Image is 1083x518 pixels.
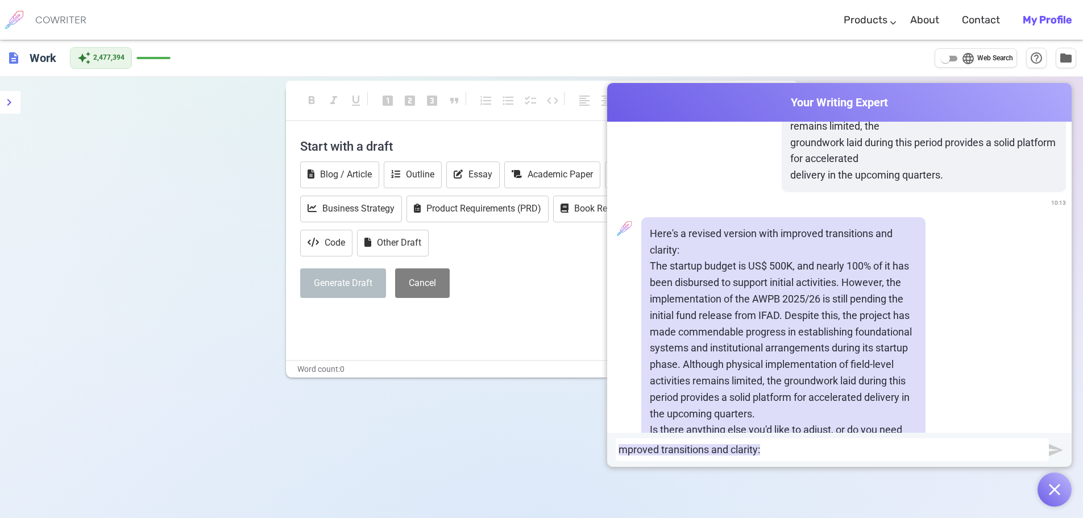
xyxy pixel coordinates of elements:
span: folder [1059,51,1073,65]
p: The startup budget is US$ 500K, and nearly 100% of it has been disbursed to support initial activ... [650,258,917,422]
span: format_list_bulleted [501,94,515,107]
span: format_bold [305,94,318,107]
span: 2,477,394 [93,52,125,64]
a: Products [844,3,887,37]
button: Code [300,230,352,256]
span: looks_3 [425,94,439,107]
img: Open chat [1049,484,1060,495]
button: Academic Paper [504,161,600,188]
button: Help & Shortcuts [1026,48,1047,68]
button: Product Requirements (PRD) [406,196,549,222]
span: auto_awesome [77,51,91,65]
p: Is there anything else you'd like to adjust, or do you need assistance with another aspect of you... [650,422,917,455]
button: Outline [384,161,442,188]
a: About [910,3,939,37]
span: format_align_center [600,94,613,107]
span: code [546,94,559,107]
button: Cancel [395,268,450,299]
a: Contact [962,3,1000,37]
span: looks_two [403,94,417,107]
span: Web Search [977,53,1013,64]
span: looks_one [381,94,395,107]
h6: Click to edit title [25,47,61,69]
span: format_quote [447,94,461,107]
p: Here's a revised version with improved transitions and clarity: [650,226,917,259]
button: Business Strategy [300,196,402,222]
b: My Profile [1023,14,1072,26]
span: format_italic [327,94,341,107]
button: Book Report [553,196,630,222]
span: format_list_numbered [479,94,493,107]
img: profile [613,217,636,240]
button: Marketing Campaign [605,161,719,188]
h4: Start with a draft [300,132,783,160]
button: Generate Draft [300,268,386,299]
a: My Profile [1023,3,1072,37]
span: description [7,51,20,65]
div: Word count: 0 [286,361,798,378]
img: Send [1049,443,1063,457]
button: Other Draft [357,230,429,256]
button: Manage Documents [1056,48,1076,68]
span: checklist [524,94,537,107]
span: language [961,52,975,65]
h6: COWRITER [35,15,86,25]
span: 10:13 [1051,195,1066,212]
button: Essay [446,161,500,188]
span: format_underlined [349,94,363,107]
span: help_outline [1030,51,1043,65]
span: mproved transitions and clarity: [619,444,760,455]
span: Your Writing Expert [607,94,1072,111]
button: Blog / Article [300,161,379,188]
span: format_align_left [578,94,591,107]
